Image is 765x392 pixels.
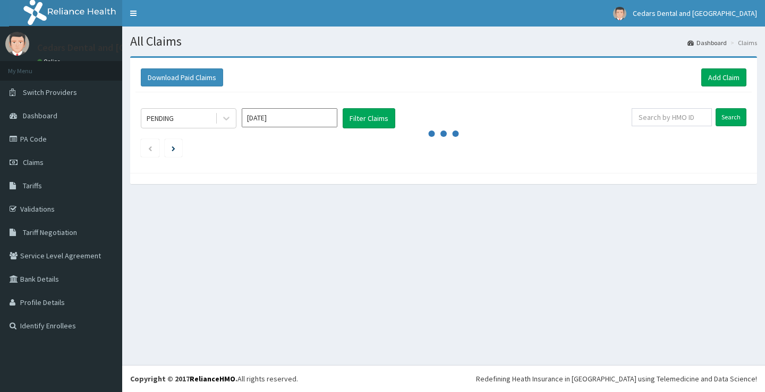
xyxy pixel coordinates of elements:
[190,374,235,384] a: RelianceHMO
[37,58,63,65] a: Online
[633,8,757,18] span: Cedars Dental and [GEOGRAPHIC_DATA]
[716,108,746,126] input: Search
[343,108,395,128] button: Filter Claims
[23,158,44,167] span: Claims
[122,365,765,392] footer: All rights reserved.
[242,108,337,127] input: Select Month and Year
[23,228,77,237] span: Tariff Negotiation
[23,88,77,97] span: Switch Providers
[476,373,757,384] div: Redefining Heath Insurance in [GEOGRAPHIC_DATA] using Telemedicine and Data Science!
[23,111,57,120] span: Dashboard
[141,68,223,86] button: Download Paid Claims
[5,32,29,56] img: User Image
[687,38,727,47] a: Dashboard
[613,7,626,20] img: User Image
[632,108,712,126] input: Search by HMO ID
[147,113,174,124] div: PENDING
[23,181,42,190] span: Tariffs
[130,374,237,384] strong: Copyright © 2017 .
[172,143,175,153] a: Next page
[130,34,757,48] h1: All Claims
[148,143,152,153] a: Previous page
[728,38,757,47] li: Claims
[428,118,460,150] svg: audio-loading
[37,43,203,53] p: Cedars Dental and [GEOGRAPHIC_DATA]
[701,68,746,86] a: Add Claim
